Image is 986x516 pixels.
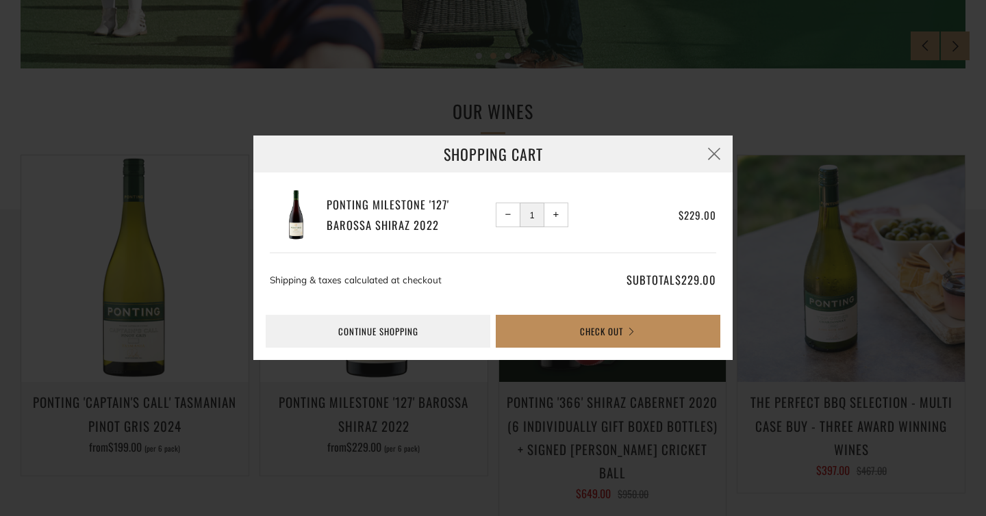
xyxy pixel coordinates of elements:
[270,270,566,290] p: Shipping & taxes calculated at checkout
[571,270,716,290] p: Subtotal
[327,194,491,235] a: Ponting Milestone '127' Barossa Shiraz 2022
[266,315,490,348] a: Continue shopping
[270,189,321,240] img: Ponting Milestone '127' Barossa Shiraz 2022
[496,315,720,348] button: Check Out
[553,211,559,218] span: +
[696,136,733,172] button: Close (Esc)
[679,207,716,222] span: $229.00
[520,203,544,227] input: quantity
[253,136,733,172] h3: Shopping Cart
[505,211,511,218] span: −
[675,271,716,288] span: $229.00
